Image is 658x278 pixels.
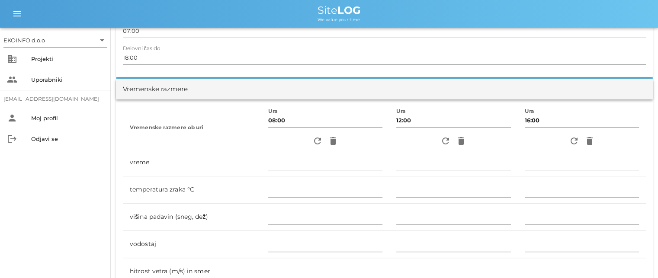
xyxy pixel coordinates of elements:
[7,54,17,64] i: business
[337,4,361,16] b: LOG
[3,33,107,47] div: EKOINFO d.o.o
[615,236,658,278] iframe: Chat Widget
[31,115,104,121] div: Moj profil
[584,136,595,146] i: delete
[123,204,261,231] td: višina padavin (sneg, dež)
[7,74,17,85] i: people
[312,136,323,146] i: refresh
[31,76,104,83] div: Uporabniki
[123,231,261,258] td: vodostaj
[123,84,188,94] div: Vremenske razmere
[440,136,451,146] i: refresh
[123,45,160,52] label: Delovni čas do
[268,108,278,115] label: Ura
[396,108,406,115] label: Ura
[7,113,17,123] i: person
[97,35,107,45] i: arrow_drop_down
[569,136,579,146] i: refresh
[123,149,261,176] td: vreme
[318,17,361,22] span: We value your time.
[123,106,261,149] th: Vremenske razmere ob uri
[12,9,22,19] i: menu
[7,134,17,144] i: logout
[3,36,45,44] div: EKOINFO d.o.o
[31,135,104,142] div: Odjavi se
[615,236,658,278] div: Pripomoček za klepet
[123,176,261,204] td: temperatura zraka °C
[318,4,361,16] span: Site
[31,55,104,62] div: Projekti
[525,108,534,115] label: Ura
[456,136,466,146] i: delete
[328,136,338,146] i: delete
